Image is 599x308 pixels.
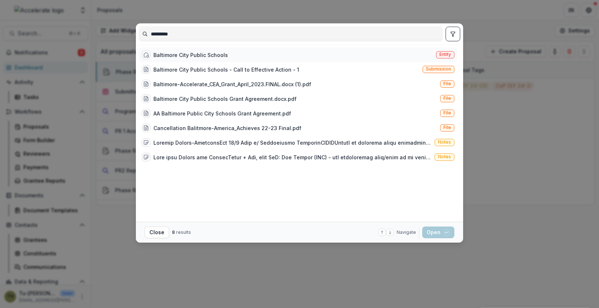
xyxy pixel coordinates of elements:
div: Baltimore City Public Schools - Call to Effective Action - 1 [153,66,299,73]
div: Baltimore-Accelerate_CEA_Grant_April_2023.FINAL.docx (1).pdf [153,80,311,88]
span: Notes [438,140,451,145]
button: Close [145,227,169,238]
span: File [443,125,451,130]
div: Lore ipsu Dolors ame ConsecTetur + Adi, elit SeD: Doe Tempor (INC) - utl etdoloremag aliq/enim ad... [153,153,432,161]
span: Navigate [397,229,416,236]
span: Notes [438,154,451,159]
span: File [443,81,451,86]
button: toggle filters [446,27,460,41]
span: File [443,110,451,115]
div: Baltimore City Public Schools [153,51,228,59]
button: Open [422,227,454,238]
span: results [176,229,191,235]
div: Cancellation Balitmore-America_Achieves 22-23 Final.pdf [153,124,301,132]
span: Entity [439,52,451,57]
span: 8 [172,229,175,235]
span: File [443,96,451,101]
div: Baltimore City Public Schools Grant Agreement.docx.pdf [153,95,297,103]
div: AA Baltimore Public City Schools Grant Agreement.pdf [153,110,291,117]
span: Submission [426,66,451,72]
div: Loremip Dolors-AmetconsEct 18/9 Adip e/ Seddoeiusmo TemporinCIDIDUntutl et dolorema aliqu enimadm... [153,139,432,147]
